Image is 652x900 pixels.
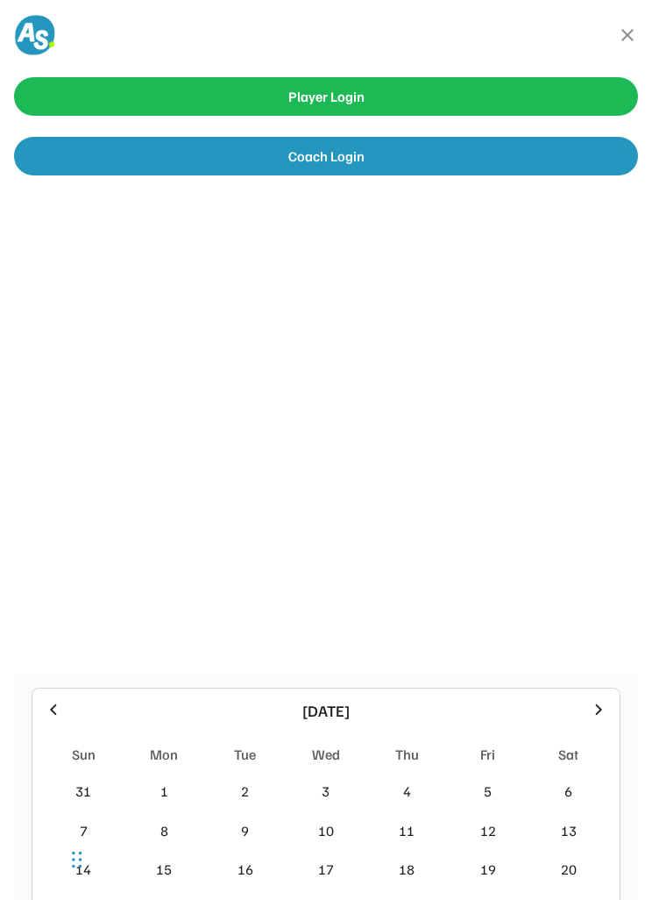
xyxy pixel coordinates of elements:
button: Coach Login [14,137,638,175]
div: 18 [399,859,415,880]
div: 3 [322,781,330,802]
div: 9 [241,820,249,841]
div: 13 [561,820,577,841]
div: Thu [395,744,419,765]
div: Fri [480,744,495,765]
div: 11 [399,820,415,841]
button: Player Login [14,77,638,116]
div: 2 [241,781,249,802]
div: Wed [312,744,340,765]
div: 20 [561,859,577,880]
div: Mon [150,744,178,765]
div: 5 [484,781,492,802]
div: 1 [160,781,168,802]
div: 17 [318,859,334,880]
div: 6 [564,781,572,802]
img: AS-favicon_v1-8%20%281%29.png [14,14,56,56]
div: 19 [480,859,496,880]
div: 16 [237,859,253,880]
div: 10 [318,820,334,841]
div: 15 [156,859,172,880]
div: 4 [403,781,411,802]
div: 12 [480,820,496,841]
div: Tue [234,744,256,765]
div: 31 [75,781,91,802]
button: close [617,25,638,46]
div: Sun [72,744,96,765]
div: 8 [160,820,168,841]
div: [DATE] [73,699,579,723]
div: Sat [558,744,578,765]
